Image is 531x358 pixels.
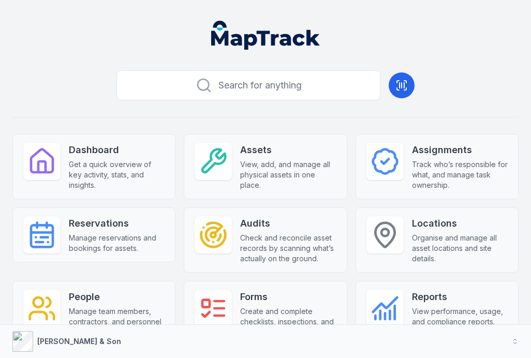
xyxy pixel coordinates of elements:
span: Manage team members, contractors, and personnel access. [69,306,165,337]
strong: Assignments [412,143,508,157]
a: AssetsView, add, and manage all physical assets in one place. [184,134,347,199]
a: AuditsCheck and reconcile asset records by scanning what’s actually on the ground. [184,207,347,273]
strong: Reports [412,290,508,304]
span: Organise and manage all asset locations and site details. [412,233,508,264]
strong: Forms [240,290,336,304]
span: View performance, usage, and compliance reports. [412,306,508,327]
a: ReservationsManage reservations and bookings for assets. [12,207,175,262]
strong: People [69,290,165,304]
a: LocationsOrganise and manage all asset locations and site details. [356,207,519,273]
a: DashboardGet a quick overview of key activity, stats, and insights. [12,134,175,199]
span: Search for anything [218,78,302,93]
button: Search for anything [116,70,380,100]
span: Track who’s responsible for what, and manage task ownership. [412,159,508,190]
strong: Audits [240,216,336,231]
strong: Locations [412,216,508,231]
strong: Reservations [69,216,165,231]
strong: Assets [240,143,336,157]
span: Manage reservations and bookings for assets. [69,233,165,253]
nav: Global [195,21,336,50]
a: FormsCreate and complete checklists, inspections, and custom forms. [184,281,347,346]
strong: Dashboard [69,143,165,157]
span: Create and complete checklists, inspections, and custom forms. [240,306,336,337]
a: AssignmentsTrack who’s responsible for what, and manage task ownership. [356,134,519,199]
span: View, add, and manage all physical assets in one place. [240,159,336,190]
a: PeopleManage team members, contractors, and personnel access. [12,281,175,346]
span: Get a quick overview of key activity, stats, and insights. [69,159,165,190]
span: Check and reconcile asset records by scanning what’s actually on the ground. [240,233,336,264]
strong: [PERSON_NAME] & Son [37,337,121,346]
a: ReportsView performance, usage, and compliance reports. [356,281,519,336]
